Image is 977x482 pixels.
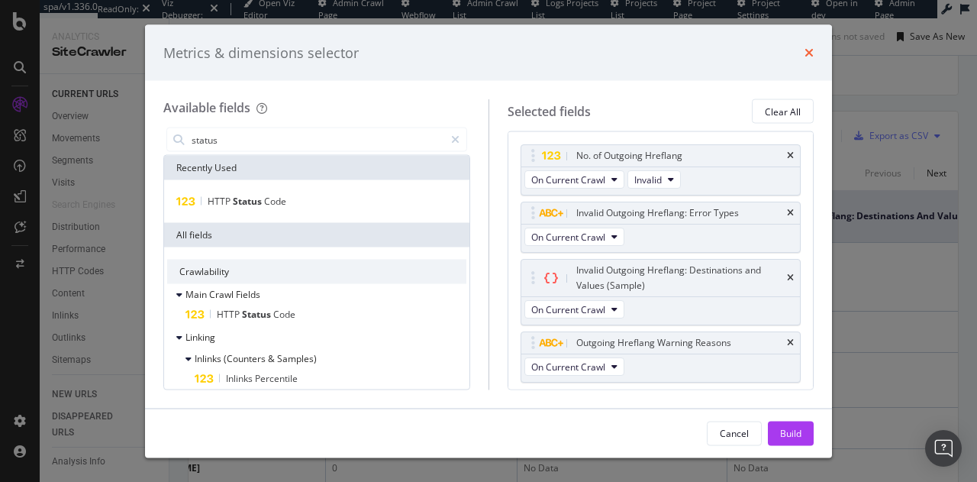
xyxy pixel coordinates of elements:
[208,195,233,208] span: HTTP
[167,260,466,284] div: Crawlability
[264,195,286,208] span: Code
[627,170,681,189] button: Invalid
[787,151,794,160] div: times
[524,228,624,246] button: On Current Crawl
[521,144,801,196] div: No. of Outgoing HreflangtimesOn Current CrawlInvalid
[268,352,277,365] span: &
[164,223,469,247] div: All fields
[576,205,739,221] div: Invalid Outgoing Hreflang: Error Types
[163,99,250,116] div: Available fields
[521,259,801,325] div: Invalid Outgoing Hreflang: Destinations and Values (Sample)timesOn Current Crawl
[765,105,801,118] div: Clear All
[145,24,832,458] div: modal
[185,288,209,301] span: Main
[707,421,762,445] button: Cancel
[163,43,359,63] div: Metrics & dimensions selector
[524,170,624,189] button: On Current Crawl
[226,372,255,385] span: Inlinks
[752,99,814,124] button: Clear All
[524,300,624,319] button: On Current Crawl
[521,332,801,383] div: Outgoing Hreflang Warning ReasonstimesOn Current Crawl
[804,43,814,63] div: times
[233,195,264,208] span: Status
[190,128,444,151] input: Search by field name
[576,263,785,293] div: Invalid Outgoing Hreflang: Destinations and Values (Sample)
[273,308,295,321] span: Code
[780,426,801,439] div: Build
[634,173,662,186] span: Invalid
[768,421,814,445] button: Build
[524,357,624,376] button: On Current Crawl
[209,288,236,301] span: Crawl
[925,430,962,467] div: Open Intercom Messenger
[720,426,749,439] div: Cancel
[164,156,469,180] div: Recently Used
[224,352,268,365] span: (Counters
[531,302,605,315] span: On Current Crawl
[508,102,591,120] div: Selected fields
[787,338,794,348] div: times
[531,230,605,243] span: On Current Crawl
[277,352,317,365] span: Samples)
[195,352,224,365] span: Inlinks
[236,288,260,301] span: Fields
[787,273,794,283] div: times
[576,335,731,351] div: Outgoing Hreflang Warning Reasons
[255,372,298,385] span: Percentile
[521,202,801,253] div: Invalid Outgoing Hreflang: Error TypestimesOn Current Crawl
[531,173,605,186] span: On Current Crawl
[217,308,242,321] span: HTTP
[242,308,273,321] span: Status
[576,148,682,163] div: No. of Outgoing Hreflang
[531,360,605,373] span: On Current Crawl
[185,331,215,344] span: Linking
[787,209,794,218] div: times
